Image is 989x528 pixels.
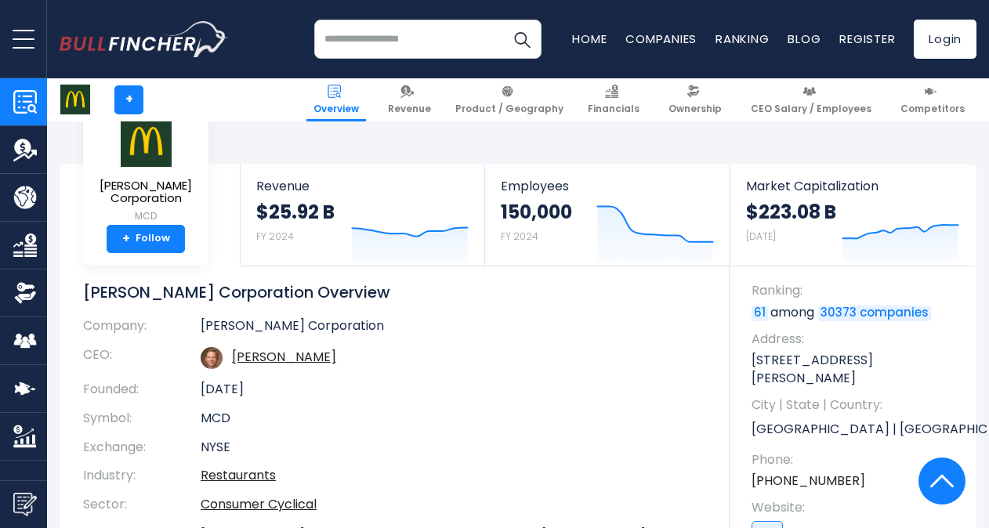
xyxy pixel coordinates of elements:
[96,179,196,205] span: [PERSON_NAME] Corporation
[448,78,571,121] a: Product / Geography
[83,404,201,433] th: Symbol:
[201,347,223,369] img: chris-kempczinski.jpg
[83,375,201,404] th: Founded:
[114,85,143,114] a: +
[744,78,879,121] a: CEO Salary / Employees
[83,490,201,519] th: Sector:
[95,114,197,225] a: [PERSON_NAME] Corporation MCD
[381,78,438,121] a: Revenue
[83,282,706,302] h1: [PERSON_NAME] Corporation Overview
[83,461,201,490] th: Industry:
[625,31,697,47] a: Companies
[572,31,607,47] a: Home
[752,451,961,468] span: Phone:
[752,306,768,321] a: 61
[715,31,769,47] a: Ranking
[752,499,961,516] span: Website:
[818,306,931,321] a: 30373 companies
[502,20,542,59] button: Search
[60,21,228,57] img: bullfincher logo
[751,103,871,115] span: CEO Salary / Employees
[256,230,294,243] small: FY 2024
[306,78,366,121] a: Overview
[83,433,201,462] th: Exchange:
[13,281,37,305] img: Ownership
[118,115,173,168] img: MCD logo
[588,103,639,115] span: Financials
[455,103,563,115] span: Product / Geography
[752,396,961,414] span: City | State | Country:
[388,103,431,115] span: Revenue
[241,165,484,266] a: Revenue $25.92 B FY 2024
[746,179,959,193] span: Market Capitalization
[313,103,359,115] span: Overview
[730,165,975,266] a: Market Capitalization $223.08 B [DATE]
[746,230,776,243] small: [DATE]
[201,495,317,513] a: Consumer Cyclical
[581,78,647,121] a: Financials
[60,85,90,114] img: MCD logo
[122,232,130,246] strong: +
[201,466,276,484] a: Restaurants
[893,78,972,121] a: Competitors
[752,472,865,490] a: [PHONE_NUMBER]
[788,31,821,47] a: Blog
[83,318,201,341] th: Company:
[900,103,965,115] span: Competitors
[201,318,706,341] td: [PERSON_NAME] Corporation
[96,209,196,223] small: MCD
[83,341,201,375] th: CEO:
[256,179,469,193] span: Revenue
[914,20,976,59] a: Login
[501,200,572,224] strong: 150,000
[839,31,895,47] a: Register
[485,165,729,266] a: Employees 150,000 FY 2024
[752,352,961,387] p: [STREET_ADDRESS][PERSON_NAME]
[752,331,961,348] span: Address:
[256,200,335,224] strong: $25.92 B
[201,433,706,462] td: NYSE
[201,375,706,404] td: [DATE]
[107,225,185,253] a: +Follow
[501,179,713,193] span: Employees
[752,282,961,299] span: Ranking:
[752,304,961,321] p: among
[746,200,836,224] strong: $223.08 B
[232,348,336,366] a: ceo
[752,418,961,442] p: [GEOGRAPHIC_DATA] | [GEOGRAPHIC_DATA] | US
[201,404,706,433] td: MCD
[661,78,729,121] a: Ownership
[668,103,722,115] span: Ownership
[501,230,538,243] small: FY 2024
[60,21,228,57] a: Go to homepage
